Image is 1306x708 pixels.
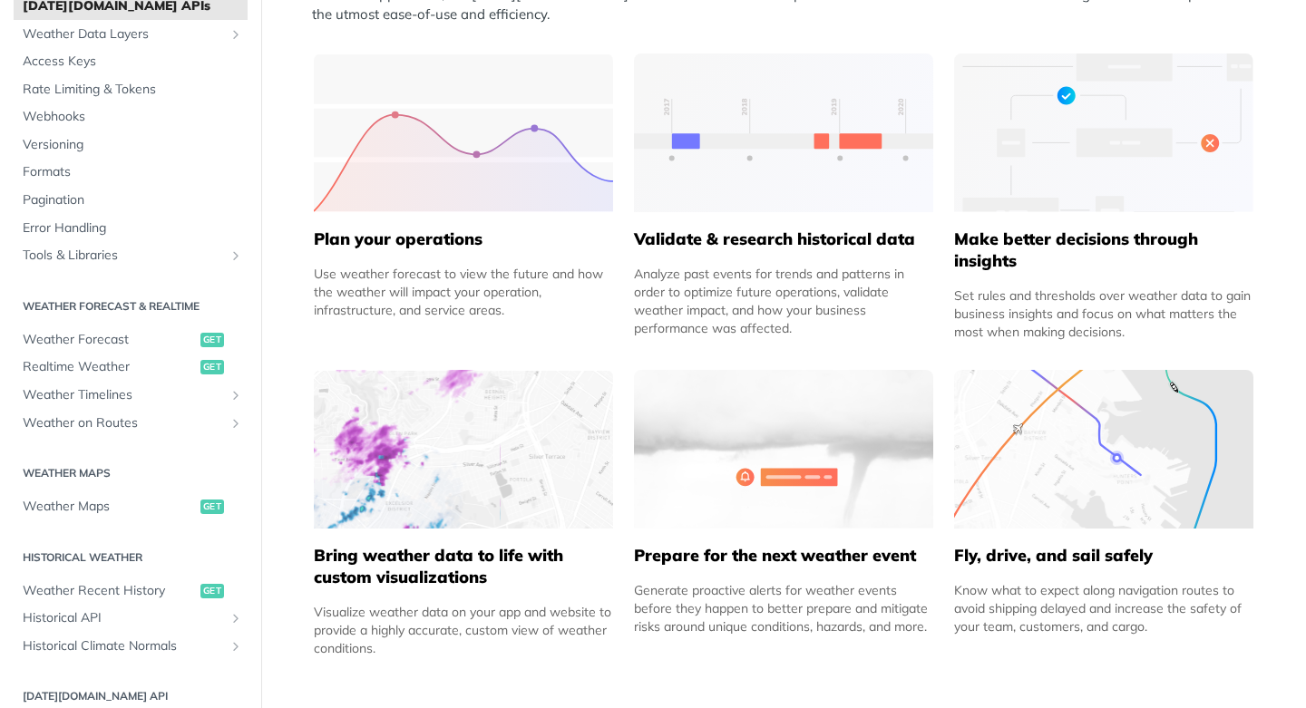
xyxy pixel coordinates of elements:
[23,331,196,349] span: Weather Forecast
[23,53,243,71] span: Access Keys
[23,609,224,627] span: Historical API
[634,265,933,337] div: Analyze past events for trends and patterns in order to optimize future operations, validate weat...
[954,581,1253,635] div: Know what to expect along navigation routes to avoid shipping delayed and increase the safety of ...
[634,545,933,567] h5: Prepare for the next weather event
[23,108,243,126] span: Webhooks
[200,584,224,598] span: get
[634,370,933,529] img: 2c0a313-group-496-12x.svg
[229,639,243,654] button: Show subpages for Historical Climate Normals
[954,370,1253,529] img: 994b3d6-mask-group-32x.svg
[14,159,248,186] a: Formats
[14,131,248,159] a: Versioning
[634,53,933,212] img: 13d7ca0-group-496-2.svg
[14,410,248,437] a: Weather on RoutesShow subpages for Weather on Routes
[14,298,248,315] h2: Weather Forecast & realtime
[954,53,1253,212] img: a22d113-group-496-32x.svg
[229,388,243,402] button: Show subpages for Weather Timelines
[200,360,224,374] span: get
[634,581,933,635] div: Generate proactive alerts for weather events before they happen to better prepare and mitigate ri...
[14,633,248,660] a: Historical Climate NormalsShow subpages for Historical Climate Normals
[23,247,224,265] span: Tools & Libraries
[23,637,224,655] span: Historical Climate Normals
[314,545,613,588] h5: Bring weather data to life with custom visualizations
[14,103,248,131] a: Webhooks
[14,354,248,381] a: Realtime Weatherget
[229,248,243,263] button: Show subpages for Tools & Libraries
[14,326,248,354] a: Weather Forecastget
[229,416,243,431] button: Show subpages for Weather on Routes
[14,187,248,214] a: Pagination
[23,414,224,432] span: Weather on Routes
[14,76,248,103] a: Rate Limiting & Tokens
[23,219,243,238] span: Error Handling
[14,688,248,704] h2: [DATE][DOMAIN_NAME] API
[314,53,613,212] img: 39565e8-group-4962x.svg
[954,228,1253,272] h5: Make better decisions through insights
[14,605,248,632] a: Historical APIShow subpages for Historical API
[229,611,243,626] button: Show subpages for Historical API
[14,21,248,48] a: Weather Data LayersShow subpages for Weather Data Layers
[14,48,248,75] a: Access Keys
[14,382,248,409] a: Weather TimelinesShow subpages for Weather Timelines
[23,136,243,154] span: Versioning
[23,81,243,99] span: Rate Limiting & Tokens
[14,577,248,605] a: Weather Recent Historyget
[200,499,224,514] span: get
[14,493,248,520] a: Weather Mapsget
[23,191,243,209] span: Pagination
[23,498,196,516] span: Weather Maps
[14,215,248,242] a: Error Handling
[23,386,224,404] span: Weather Timelines
[314,603,613,657] div: Visualize weather data on your app and website to provide a highly accurate, custom view of weath...
[634,228,933,250] h5: Validate & research historical data
[314,265,613,319] div: Use weather forecast to view the future and how the weather will impact your operation, infrastru...
[229,27,243,42] button: Show subpages for Weather Data Layers
[314,370,613,529] img: 4463876-group-4982x.svg
[23,358,196,376] span: Realtime Weather
[23,163,243,181] span: Formats
[314,228,613,250] h5: Plan your operations
[14,242,248,269] a: Tools & LibrariesShow subpages for Tools & Libraries
[14,549,248,566] h2: Historical Weather
[23,582,196,600] span: Weather Recent History
[200,333,224,347] span: get
[23,25,224,44] span: Weather Data Layers
[14,465,248,481] h2: Weather Maps
[954,545,1253,567] h5: Fly, drive, and sail safely
[954,286,1253,341] div: Set rules and thresholds over weather data to gain business insights and focus on what matters th...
